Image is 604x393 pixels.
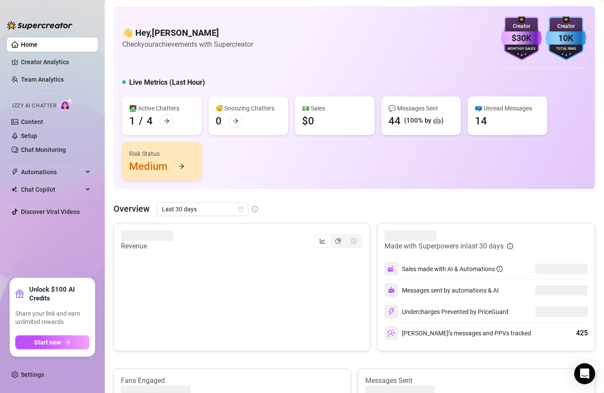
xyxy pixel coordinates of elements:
[365,376,588,386] article: Messages Sent
[314,234,363,248] div: segmented control
[497,266,503,272] span: info-circle
[501,31,542,45] div: $30K
[164,118,170,124] span: arrow-right
[546,31,587,45] div: 10K
[216,114,222,128] div: 0
[335,238,341,244] span: pie-chart
[402,264,503,274] div: Sales made with AI & Automations
[129,77,205,88] h5: Live Metrics (Last Hour)
[384,283,499,297] div: Messages sent by automations & AI
[384,326,531,340] div: [PERSON_NAME]’s messages and PPVs tracked
[388,114,401,128] div: 44
[388,265,395,273] img: svg%3e
[233,118,239,124] span: arrow-right
[15,290,24,298] span: gift
[501,46,542,52] div: Monthly Sales
[475,114,487,128] div: 14
[15,310,89,327] span: Share your link and earn unlimited rewards
[129,114,135,128] div: 1
[60,98,73,111] img: AI Chatter
[29,285,89,303] strong: Unlock $100 AI Credits
[216,103,281,113] div: 😴 Snoozing Chatters
[162,203,243,216] span: Last 30 days
[34,339,61,346] span: Start now
[178,163,185,169] span: arrow-right
[388,103,454,113] div: 💬 Messages Sent
[129,149,195,159] div: Risk Status
[21,165,83,179] span: Automations
[21,132,37,139] a: Setup
[388,308,395,316] img: svg%3e
[475,103,540,113] div: 📪 Unread Messages
[21,208,80,215] a: Discover Viral Videos
[122,27,253,39] h4: 👋 Hey, [PERSON_NAME]
[388,329,395,337] img: svg%3e
[65,339,71,345] span: arrow-right
[15,335,89,349] button: Start nowarrow-right
[384,305,508,319] div: Undercharges Prevented by PriceGuard
[501,22,542,31] div: Creator
[574,363,595,384] div: Open Intercom Messenger
[302,103,367,113] div: 💵 Sales
[121,376,343,386] article: Fans Engaged
[113,202,150,215] article: Overview
[11,169,18,176] span: thunderbolt
[21,55,91,69] a: Creator Analytics
[21,183,83,196] span: Chat Copilot
[21,76,64,83] a: Team Analytics
[384,241,504,252] article: Made with Superpowers in last 30 days
[121,241,173,252] article: Revenue
[546,46,587,52] div: Total Fans
[238,207,244,212] span: calendar
[546,17,587,60] img: blue-badge-DgoSNQY1.svg
[501,17,542,60] img: purple-badge-B9DA21FR.svg
[388,287,395,294] img: svg%3e
[11,186,17,193] img: Chat Copilot
[507,243,513,249] span: info-circle
[21,41,38,48] a: Home
[7,21,72,30] img: logo-BBDzfeDw.svg
[21,371,44,378] a: Settings
[21,146,66,153] a: Chat Monitoring
[21,118,43,125] a: Content
[129,103,195,113] div: 👩‍💻 Active Chatters
[319,238,326,244] span: line-chart
[12,102,56,110] span: Izzy AI Chatter
[351,238,357,244] span: dollar-circle
[404,116,443,126] div: (100% by 🤖)
[576,328,588,338] div: 425
[252,206,258,212] span: info-circle
[546,22,587,31] div: Creator
[122,39,253,50] article: Check your achievements with Supercreator
[302,114,314,128] div: $0
[147,114,153,128] div: 4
